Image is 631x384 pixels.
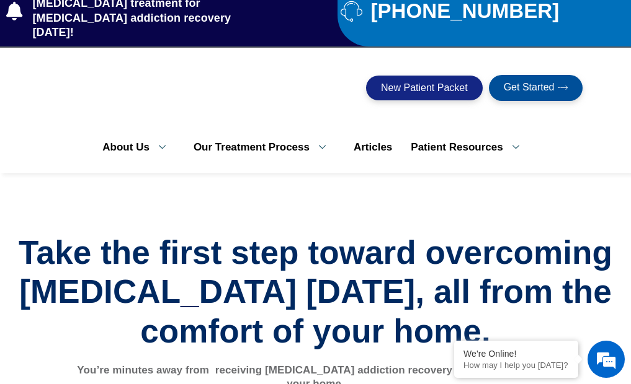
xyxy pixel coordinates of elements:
[367,4,559,18] span: [PHONE_NUMBER]
[93,134,184,160] a: About Us
[489,75,583,101] a: Get Started
[463,349,569,359] div: We're Online!
[463,360,569,370] p: How may I help you today?
[381,83,468,93] span: New Patient Packet
[6,233,625,351] h2: Take the first step toward overcoming [MEDICAL_DATA] [DATE], all from the comfort of your home.
[344,134,401,160] a: Articles
[504,82,555,94] span: Get Started
[184,134,344,160] a: Our Treatment Process
[366,76,483,100] a: New Patient Packet
[401,134,537,160] a: Patient Resources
